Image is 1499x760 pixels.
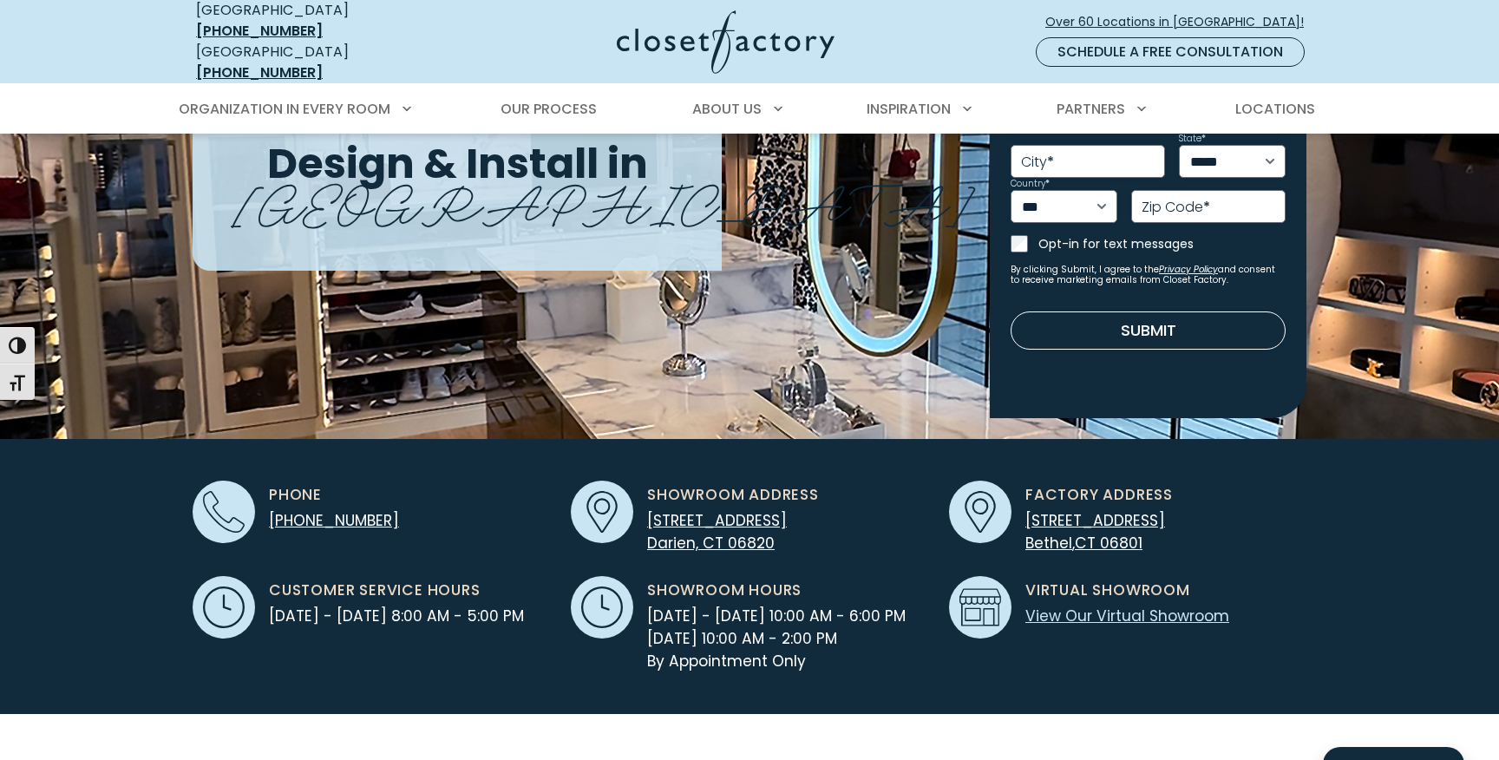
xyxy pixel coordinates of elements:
[1075,533,1096,554] span: CT
[1011,180,1050,188] label: Country
[1038,235,1286,252] label: Opt-in for text messages
[269,580,481,602] span: Customer Service Hours
[1025,484,1173,507] span: Factory Address
[1159,263,1218,276] a: Privacy Policy
[647,484,819,507] span: Showroom Address
[501,99,597,119] span: Our Process
[1235,99,1315,119] span: Locations
[647,606,906,628] span: [DATE] - [DATE] 10:00 AM - 6:00 PM
[1044,7,1319,37] a: Over 60 Locations in [GEOGRAPHIC_DATA]!
[647,510,787,554] a: [STREET_ADDRESS]Darien, CT 06820
[1036,37,1305,67] a: Schedule a Free Consultation
[1025,510,1165,554] a: [STREET_ADDRESS] Bethel,CT 06801
[269,484,322,507] span: Phone
[196,62,323,82] a: [PHONE_NUMBER]
[196,42,448,83] div: [GEOGRAPHIC_DATA]
[1045,13,1318,31] span: Over 60 Locations in [GEOGRAPHIC_DATA]!
[867,99,951,119] span: Inspiration
[617,10,835,74] img: Closet Factory Logo
[179,99,390,119] span: Organization in Every Room
[647,651,906,673] span: By Appointment Only
[167,85,1332,134] nav: Primary Menu
[692,99,762,119] span: About Us
[1025,510,1165,531] span: [STREET_ADDRESS]
[1025,580,1190,602] span: Virtual Showroom
[647,628,906,651] span: [DATE] 10:00 AM - 2:00 PM
[1179,134,1206,143] label: State
[647,580,802,602] span: Showroom Hours
[232,160,974,239] span: [GEOGRAPHIC_DATA]
[1142,200,1210,214] label: Zip Code
[267,90,648,193] span: Custom Closet Design & Install in
[1100,533,1142,554] span: 06801
[1057,99,1125,119] span: Partners
[1025,533,1072,554] span: Bethel
[959,586,1001,628] img: Showroom icon
[1025,606,1229,626] a: View Our Virtual Showroom
[196,21,323,41] a: [PHONE_NUMBER]
[269,606,524,628] span: [DATE] - [DATE] 8:00 AM - 5:00 PM
[1011,265,1286,285] small: By clicking Submit, I agree to the and consent to receive marketing emails from Closet Factory.
[1011,311,1286,350] button: Submit
[269,510,399,531] a: [PHONE_NUMBER]
[1021,155,1054,169] label: City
